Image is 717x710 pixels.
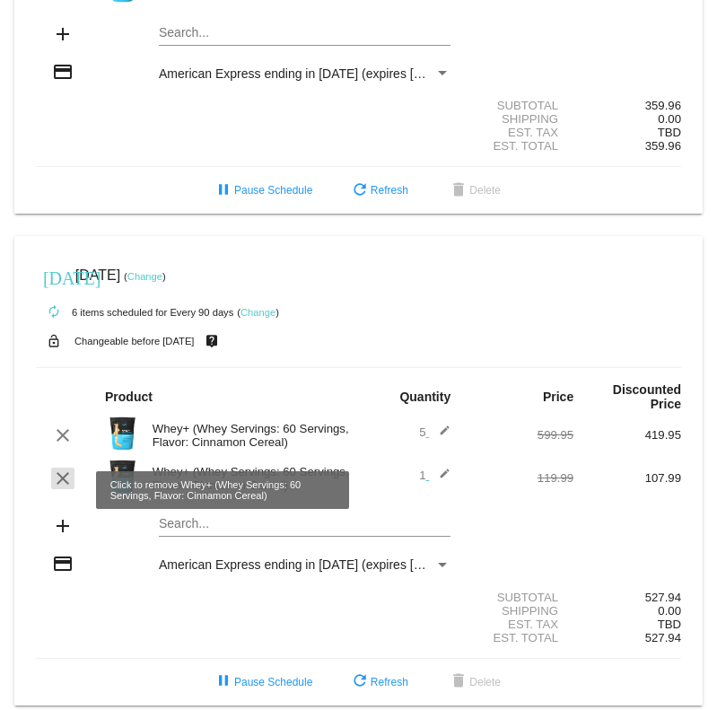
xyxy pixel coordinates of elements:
mat-icon: [DATE] [43,266,65,287]
button: Delete [433,174,515,206]
mat-icon: pause [213,180,234,202]
div: Subtotal [466,99,573,112]
span: American Express ending in [DATE] (expires [CREDIT_CARD_DATA]) [159,557,549,572]
div: Est. Tax [466,126,573,139]
span: Pause Schedule [213,676,312,688]
span: 0.00 [658,604,681,618]
mat-icon: autorenew [43,302,65,323]
button: Refresh [335,666,423,698]
mat-select: Payment Method [159,557,450,572]
button: Pause Schedule [198,174,327,206]
strong: Product [105,390,153,404]
div: Subtotal [466,591,573,604]
mat-icon: delete [448,671,469,693]
mat-icon: live_help [201,329,223,353]
span: American Express ending in [DATE] (expires [CREDIT_CARD_DATA]) [159,66,549,81]
span: Refresh [349,676,408,688]
small: ( ) [237,307,279,318]
small: ( ) [124,271,166,282]
mat-icon: lock_open [43,329,65,353]
div: 599.95 [466,428,573,442]
div: Whey+ (Whey Servings: 60 Servings, Flavor: Cinnamon Cereal) [144,465,359,492]
img: Image-1-Carousel-Whey-5lb-Cin-Cereal-Roman-Berezecky.png [105,459,141,495]
span: 1 [419,469,450,482]
img: Image-1-Carousel-Whey-5lb-Cin-Cereal-Roman-Berezecky.png [105,416,141,451]
mat-icon: edit [429,468,450,489]
div: Est. Tax [466,618,573,631]
small: 6 items scheduled for Every 90 days [36,307,233,318]
mat-icon: delete [448,180,469,202]
mat-icon: credit_card [52,61,74,83]
span: Pause Schedule [213,184,312,197]
div: 419.95 [573,428,681,442]
strong: Discounted Price [613,382,681,411]
mat-icon: edit [429,425,450,446]
div: Whey+ (Whey Servings: 60 Servings, Flavor: Cinnamon Cereal) [144,422,359,449]
div: Est. Total [466,139,573,153]
div: Shipping [466,604,573,618]
span: 5 [419,425,450,439]
span: Delete [448,184,501,197]
span: Refresh [349,184,408,197]
strong: Price [543,390,573,404]
button: Refresh [335,174,423,206]
div: 107.99 [573,471,681,485]
input: Search... [159,517,450,531]
mat-icon: add [52,23,74,45]
div: 119.99 [466,471,573,485]
button: Delete [433,666,515,698]
div: Shipping [466,112,573,126]
strong: Quantity [399,390,450,404]
span: Delete [448,676,501,688]
mat-icon: add [52,515,74,537]
span: TBD [658,126,681,139]
input: Search... [159,26,450,40]
a: Change [127,271,162,282]
mat-icon: clear [52,468,74,489]
span: 0.00 [658,112,681,126]
button: Pause Schedule [198,666,327,698]
div: 527.94 [573,591,681,604]
div: Est. Total [466,631,573,644]
span: 527.94 [645,631,681,644]
a: Change [240,307,275,318]
mat-icon: refresh [349,180,371,202]
div: 359.96 [573,99,681,112]
span: 359.96 [645,139,681,153]
mat-icon: pause [213,671,234,693]
mat-select: Payment Method [159,66,450,81]
mat-icon: clear [52,425,74,446]
mat-icon: credit_card [52,553,74,574]
small: Changeable before [DATE] [74,336,195,346]
span: TBD [658,618,681,631]
mat-icon: refresh [349,671,371,693]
